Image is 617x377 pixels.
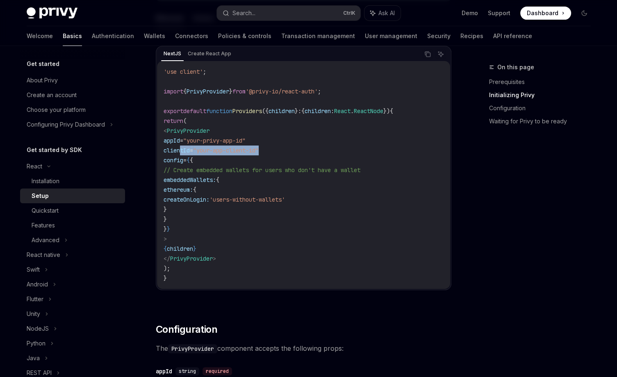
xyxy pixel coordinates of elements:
span: } [164,225,167,233]
div: Quickstart [32,206,59,216]
a: Policies & controls [218,26,271,46]
div: Setup [32,191,49,201]
a: Welcome [27,26,53,46]
a: Demo [462,9,478,17]
div: Installation [32,176,59,186]
a: Wallets [144,26,165,46]
span: } [229,88,232,95]
span: > [164,235,167,243]
span: . [351,107,354,115]
span: export [164,107,183,115]
a: About Privy [20,73,125,88]
span: ; [318,88,321,95]
span: import [164,88,183,95]
span: Dashboard [527,9,558,17]
div: Android [27,279,48,289]
div: About Privy [27,75,58,85]
span: < [164,127,167,134]
span: 'users-without-wallets' [209,196,285,203]
span: The component accepts the following props: [156,343,451,354]
button: Copy the contents from the code block [422,49,433,59]
div: Choose your platform [27,105,86,115]
a: Authentication [92,26,134,46]
a: Prerequisites [489,75,597,89]
span: } [167,225,170,233]
span: React [334,107,351,115]
span: children [305,107,331,115]
a: Transaction management [281,26,355,46]
span: PrivyProvider [187,88,229,95]
div: Flutter [27,294,43,304]
img: dark logo [27,7,77,19]
span: createOnLogin: [164,196,209,203]
div: Configuring Privy Dashboard [27,120,105,129]
span: { [183,88,187,95]
button: Toggle dark mode [578,7,591,20]
a: Installation [20,174,125,188]
span: { [301,107,305,115]
span: embeddedWallets: [164,176,216,184]
div: Features [32,220,55,230]
span: config [164,157,183,164]
span: '@privy-io/react-auth' [246,88,318,95]
span: { [190,157,193,164]
span: Providers [232,107,262,115]
span: Configuration [156,323,217,336]
span: = [183,157,187,164]
a: Configuration [489,102,597,115]
span: PrivyProvider [170,255,213,262]
span: clientId [164,147,190,154]
a: Initializing Privy [489,89,597,102]
div: Java [27,353,40,363]
span: > [213,255,216,262]
span: from [232,88,246,95]
span: "your-privy-app-id" [183,137,246,144]
span: Ctrl K [343,10,355,16]
a: Setup [20,188,125,203]
span: // Create embedded wallets for users who don't have a wallet [164,166,360,174]
a: Basics [63,26,82,46]
span: ); [164,265,170,272]
span: ; [203,68,206,75]
span: } [295,107,298,115]
a: Quickstart [20,203,125,218]
span: { [216,176,219,184]
span: : [298,107,301,115]
a: Connectors [175,26,208,46]
h5: Get started by SDK [27,145,82,155]
a: Waiting for Privy to be ready [489,115,597,128]
span: : [331,107,334,115]
span: string [179,368,196,375]
a: Create an account [20,88,125,102]
h5: Get started [27,59,59,69]
span: = [190,147,193,154]
div: Python [27,338,46,348]
span: return [164,117,183,125]
span: "your-app-client-id" [193,147,259,154]
a: Recipes [460,26,483,46]
div: Advanced [32,235,59,245]
span: Ask AI [378,9,395,17]
span: { [187,157,190,164]
a: API reference [493,26,532,46]
span: } [164,216,167,223]
div: Create an account [27,90,77,100]
span: </ [164,255,170,262]
span: ReactNode [354,107,383,115]
span: }) [383,107,390,115]
a: Security [427,26,451,46]
button: Ask AI [435,49,446,59]
a: User management [365,26,417,46]
div: Swift [27,265,40,275]
span: PrivyProvider [167,127,209,134]
a: Dashboard [520,7,571,20]
span: children [167,245,193,252]
span: { [193,186,196,193]
span: default [183,107,206,115]
div: required [203,367,232,375]
span: appId [164,137,180,144]
span: } [164,275,167,282]
div: React native [27,250,60,260]
div: Unity [27,309,40,319]
span: ( [183,117,187,125]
